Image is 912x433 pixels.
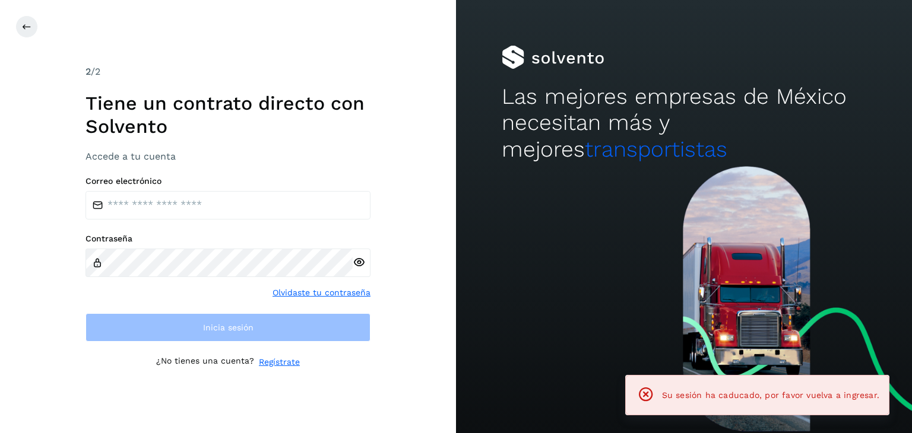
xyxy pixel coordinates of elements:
h1: Tiene un contrato directo con Solvento [85,92,370,138]
a: Olvidaste tu contraseña [273,286,370,299]
h2: Las mejores empresas de México necesitan más y mejores [502,84,866,163]
span: Su sesión ha caducado, por favor vuelva a ingresar. [662,390,879,400]
button: Inicia sesión [85,313,370,342]
label: Correo electrónico [85,176,370,186]
a: Regístrate [259,356,300,368]
h3: Accede a tu cuenta [85,151,370,162]
span: 2 [85,66,91,77]
div: /2 [85,65,370,79]
p: ¿No tienes una cuenta? [156,356,254,368]
span: Inicia sesión [203,323,254,332]
span: transportistas [585,136,727,162]
label: Contraseña [85,234,370,244]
